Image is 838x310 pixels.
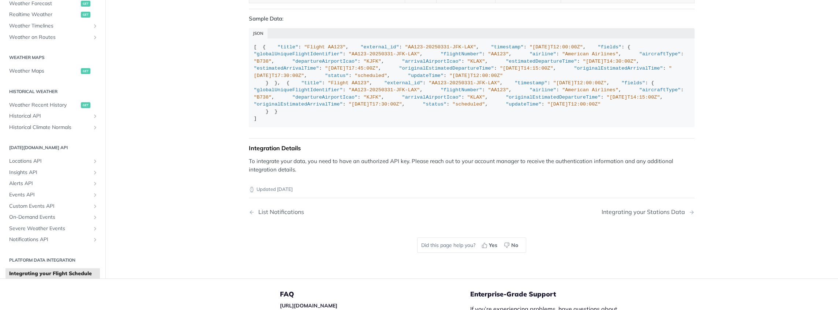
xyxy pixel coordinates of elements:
a: Previous Page: List Notifications [249,208,440,215]
span: Weather Recent History [9,102,79,109]
span: "KLAX" [467,95,485,100]
a: On-Demand EventsShow subpages for On-Demand Events [5,212,100,223]
span: "flightNumber" [441,51,482,57]
div: Integration Details [249,144,695,152]
div: Integrating your Stations Data [602,208,689,215]
span: "scheduled" [452,102,485,107]
a: Notifications APIShow subpages for Notifications API [5,234,100,245]
span: Realtime Weather [9,11,79,18]
span: "AA123-20250331-JFK-LAX" [349,51,420,57]
button: Show subpages for Insights API [92,170,98,176]
span: "airline" [530,87,556,93]
a: Weather TimelinesShow subpages for Weather Timelines [5,21,100,32]
span: "[DATE]T12:00:00Z" [449,73,503,78]
span: "[DATE]T17:30:00Z" [349,102,402,107]
button: Show subpages for Alerts API [92,181,98,187]
span: Integrating your Flight Schedule [9,270,98,277]
span: "originalEstimatedDepartureTime" [506,95,601,100]
span: Locations API [9,158,90,165]
a: Next Page: Integrating your Stations Data [602,208,695,215]
button: Show subpages for Severe Weather Events [92,226,98,232]
a: Events APIShow subpages for Events API [5,189,100,200]
button: Show subpages for Weather on Routes [92,34,98,40]
span: "arrivalAirportIcao" [402,59,461,64]
button: Show subpages for On-Demand Events [92,214,98,220]
span: "B738" [254,59,272,64]
span: Events API [9,191,90,199]
span: "updateTime" [408,73,444,78]
span: "title" [277,44,298,50]
span: "updateTime" [506,102,541,107]
span: "[DATE]T17:45:00Z" [325,66,378,71]
span: "American Airlines" [562,87,618,93]
a: Historical Climate NormalsShow subpages for Historical Climate Normals [5,122,100,133]
span: "estimatedArrivalTime" [254,66,319,71]
span: "fields" [598,44,621,50]
span: "[DATE]T12:00:00Z" [553,80,607,86]
div: List Notifications [255,208,304,215]
span: "AA123-20250331-JFK-LAX" [349,87,420,93]
p: Updated [DATE] [249,186,695,193]
span: Yes [489,241,497,249]
strong: Sample Data: [249,15,284,22]
a: Severe Weather EventsShow subpages for Severe Weather Events [5,223,100,234]
span: "aircraftType" [639,87,681,93]
span: Severe Weather Events [9,225,90,232]
p: To integrate your data, you need to have an authorized API key. Please reach out to your account ... [249,157,695,174]
span: "departureAirportIcao" [292,59,358,64]
a: Locations APIShow subpages for Locations API [5,156,100,167]
span: "status" [325,73,349,78]
a: Weather Mapsget [5,66,100,77]
span: "originalEstimatedArrivalTime" [574,66,663,71]
span: "KJFK" [363,59,381,64]
span: Notifications API [9,236,90,243]
a: Historical APIShow subpages for Historical API [5,111,100,122]
button: Yes [479,240,501,251]
button: Show subpages for Historical Climate Normals [92,125,98,130]
button: Show subpages for Notifications API [92,237,98,243]
span: "Flight AA123" [304,44,345,50]
span: On-Demand Events [9,214,90,221]
h5: FAQ [280,290,470,299]
span: "B738" [254,95,272,100]
span: "[DATE]T12:00:00Z" [547,102,601,107]
button: Show subpages for Weather Timelines [92,23,98,29]
span: "scheduled" [355,73,387,78]
a: Alerts APIShow subpages for Alerts API [5,178,100,189]
span: "timestamp" [491,44,524,50]
span: "globalUniqueFlightIdentifier" [254,87,343,93]
h5: Enterprise-Grade Support [470,290,641,299]
a: [URL][DOMAIN_NAME] [280,302,337,309]
span: "Flight AA123" [328,80,369,86]
button: Show subpages for Events API [92,192,98,198]
button: No [501,240,522,251]
span: Weather on Routes [9,34,90,41]
h2: Platform DATA integration [5,257,100,263]
span: "AA123-20250331-JFK-LAX" [405,44,476,50]
span: get [81,68,90,74]
span: Custom Events API [9,203,90,210]
span: "originalEstimatedDepartureTime" [399,66,494,71]
span: "[DATE]T12:00:00Z" [530,44,583,50]
div: Did this page help you? [417,237,526,253]
span: Insights API [9,169,90,176]
a: Integrating your Flight Schedule [5,268,100,279]
span: "departureAirportIcao" [292,95,358,100]
span: "title" [301,80,322,86]
span: "originalEstimatedArrivalTime" [254,102,343,107]
div: [ { : , : , : , : { : , : , : , : , : , : , : , : , : , : , : , : } }, { : , : , : , : { : , : , ... [254,44,690,122]
span: No [511,241,518,249]
span: "flightNumber" [441,87,482,93]
span: "fields" [621,80,645,86]
h2: Weather Maps [5,54,100,61]
span: "[DATE]T17:30:00Z" [254,66,672,78]
span: Weather Maps [9,67,79,75]
span: Historical API [9,112,90,120]
a: Realtime Weatherget [5,9,100,20]
span: "[DATE]T14:15:00Z" [607,95,660,100]
span: "status" [423,102,446,107]
span: "estimatedDepartureTime" [506,59,577,64]
a: Custom Events APIShow subpages for Custom Events API [5,201,100,212]
span: "AA123-20250331-JFK-LAX" [429,80,500,86]
span: "American Airlines" [562,51,618,57]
